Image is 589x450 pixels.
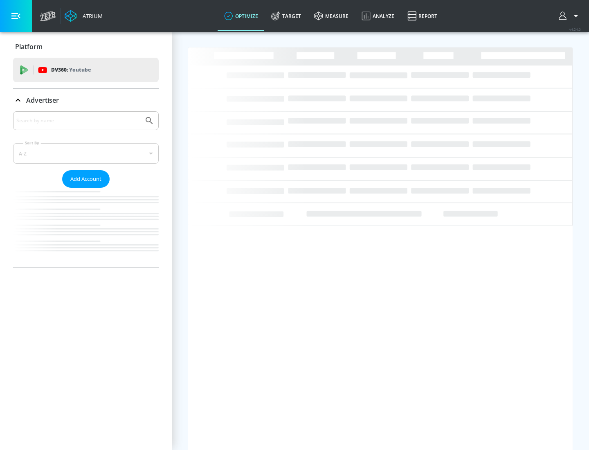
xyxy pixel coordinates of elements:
a: Target [265,1,308,31]
div: DV360: Youtube [13,58,159,82]
div: A-Z [13,143,159,164]
div: Advertiser [13,89,159,112]
a: Analyze [355,1,401,31]
div: Advertiser [13,111,159,267]
span: v 4.24.0 [569,27,581,32]
p: Youtube [69,65,91,74]
div: Atrium [79,12,103,20]
a: Report [401,1,444,31]
a: Atrium [65,10,103,22]
input: Search by name [16,115,140,126]
a: optimize [218,1,265,31]
p: Advertiser [26,96,59,105]
span: Add Account [70,174,101,184]
label: Sort By [23,140,41,146]
a: measure [308,1,355,31]
div: Platform [13,35,159,58]
p: DV360: [51,65,91,74]
button: Add Account [62,170,110,188]
p: Platform [15,42,43,51]
nav: list of Advertiser [13,188,159,267]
